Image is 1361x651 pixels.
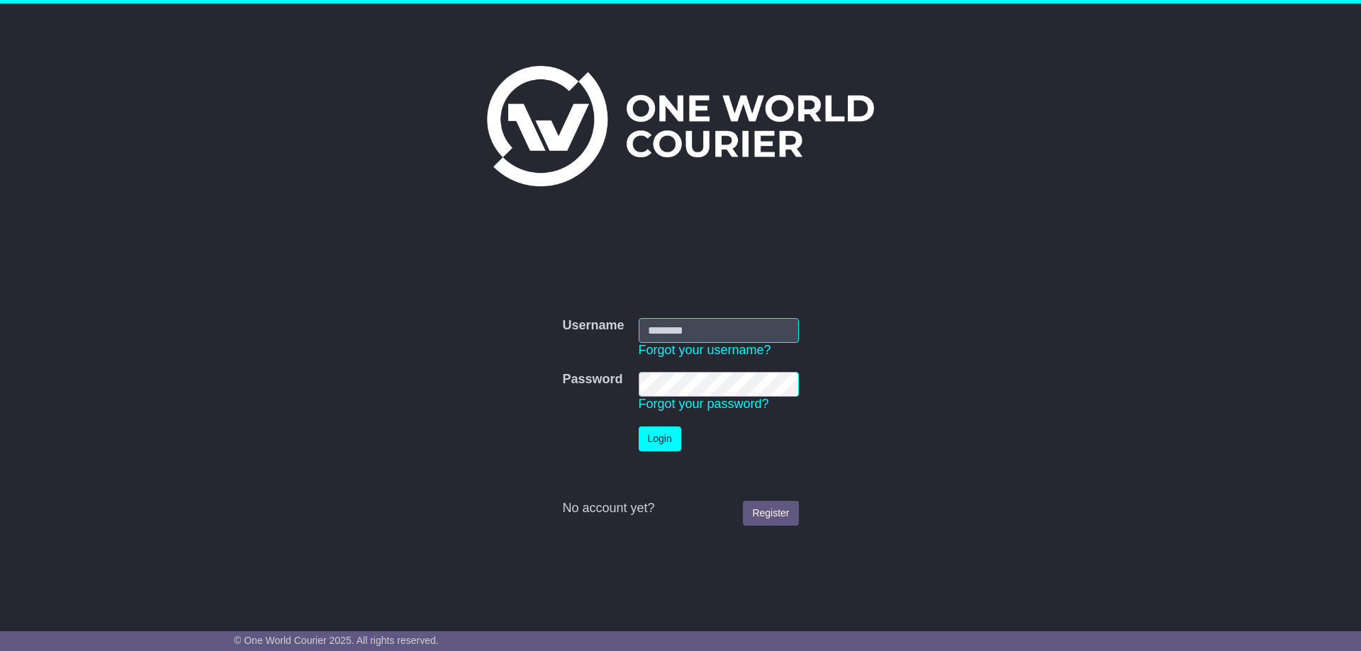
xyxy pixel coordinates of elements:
label: Password [562,372,622,387]
label: Username [562,318,624,334]
span: © One World Courier 2025. All rights reserved. [234,635,439,646]
a: Forgot your password? [639,397,769,411]
a: Register [743,501,798,526]
a: Forgot your username? [639,343,771,357]
button: Login [639,426,681,451]
img: One World [487,66,874,186]
div: No account yet? [562,501,798,516]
